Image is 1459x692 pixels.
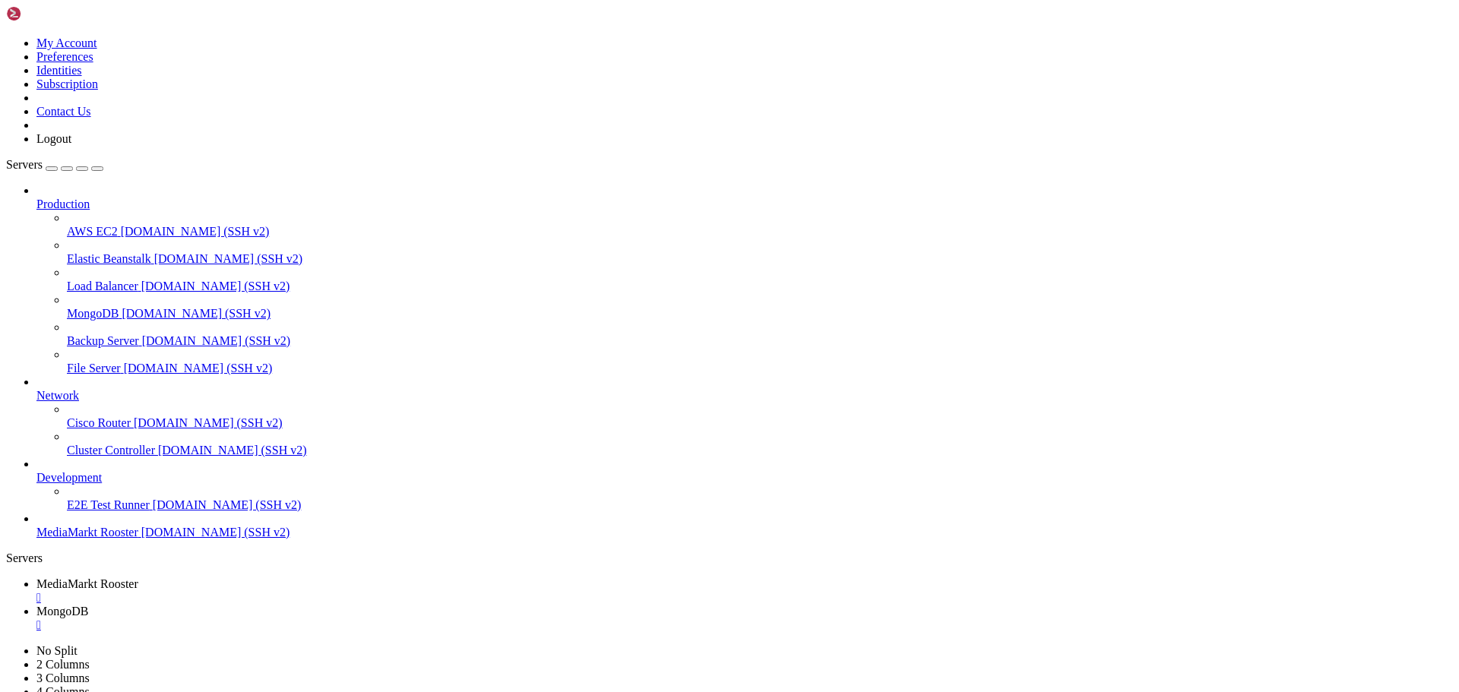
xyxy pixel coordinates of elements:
div: (11, 41) [77,536,83,548]
x-row: GRANT SELECT, INSERT, UPDATE, DELETE ON ALL TABLES IN SCHEMA public TO roosteruser; [6,393,1261,406]
x-row: GRANT ALL PRIVILEGES ON ALL SEQUENCES IN SCHEMA public TO roosteruser; [6,419,1261,432]
a: Cluster Controller [DOMAIN_NAME] (SSH v2) [67,444,1453,457]
x-row: postgres=# [6,536,1261,548]
span: Elastic Beanstalk [67,252,151,265]
x-row: * Experience the same robust functionality and convenience on your mobile devices, for seamless s... [6,161,1261,174]
span: Seamless Server Management: [12,109,176,122]
span: To get started, please use the left side bar to add your server. [6,226,395,238]
a: MediaMarkt Rooster [36,577,1453,605]
x-row: please don't hesitate to contact us at [EMAIL_ADDRESS][DOMAIN_NAME]. [6,226,1261,239]
li: Production [36,184,1453,375]
x-row: New release '24.04.3 LTS' available. [6,71,1261,84]
a: Logout [36,132,71,145]
span: https://shellngn.com [128,200,237,212]
a:  [36,591,1453,605]
span: [DOMAIN_NAME] (SSH v2) [141,526,290,539]
a: E2E Test Runner [DOMAIN_NAME] (SSH v2) [67,498,1453,512]
x-row: root@vmi2740746:~# cd /var/www/MediaMarkt-Rooster-Reworked [6,264,1261,277]
span: MediaMarkt Rooster [36,526,138,539]
li: MediaMarkt Rooster [DOMAIN_NAME] (SSH v2) [36,512,1453,539]
span: https://shellngn.com/cloud/ [298,109,383,122]
span: Comprehensive SFTP Client: [12,135,170,147]
li: Load Balancer [DOMAIN_NAME] (SSH v2) [67,266,1453,293]
x-row: GRANT USAGE ON SCHEMA public TO roosteruser; [6,368,1261,381]
a: Backup Server [DOMAIN_NAME] (SSH v2) [67,334,1453,348]
a: Subscription [36,77,98,90]
span: [DOMAIN_NAME] (SSH v2) [153,498,302,511]
span: [DOMAIN_NAME] (SSH v2) [124,362,273,374]
x-row: | |__| (_) | .` | | |/ _ \| _ \ (_) | [6,148,1261,161]
x-row: \____\___/|_|\_| |_/_/ \_|___/\___/ [6,161,1261,174]
a: Elastic Beanstalk [DOMAIN_NAME] (SSH v2) [67,252,1453,266]
a:  [36,618,1453,632]
span: Cisco Router [67,416,131,429]
span: MongoDB [36,605,88,618]
span: [DOMAIN_NAME] (SSH v2) [158,444,307,457]
span: Network [36,389,79,402]
span: Welcome to Shellngn! [6,6,128,18]
li: File Server [DOMAIN_NAME] (SSH v2) [67,348,1453,375]
li: AWS EC2 [DOMAIN_NAME] (SSH v2) [67,211,1453,239]
x-row: Run 'do-release-upgrade' to upgrade to it. [6,84,1261,96]
x-row: Type "help" for help. [6,316,1261,329]
x-row: * Support: [URL][DOMAIN_NAME] [6,58,1261,71]
a: Development [36,471,1453,485]
x-row: GRANT [6,458,1261,471]
li: Elastic Beanstalk [DOMAIN_NAME] (SSH v2) [67,239,1453,266]
x-row: GRANT [6,445,1261,458]
span: Load Balancer [67,280,138,292]
img: Shellngn [6,6,93,21]
x-row: * Work on multiple sessions, automate your SSH commands, and establish connections with just a si... [6,122,1261,135]
a: 2 Columns [36,658,90,671]
a: Preferences [36,50,93,63]
span: E2E Test Runner [67,498,150,511]
span: Remote Desktop Capabilities: [12,148,182,160]
x-row: * Whether you're using or , enjoy the convenience of managing your servers from anywhere. [6,109,1261,122]
span: Backup Server [67,334,139,347]
span: MongoDB [67,307,119,320]
x-row: Last login: [DATE] from [TECHNICAL_ID] [6,251,1261,264]
x-row: postgres=# ALTER DEFAULT PRIVILEGES IN SCHEMA public GRANT SELECT, INSERT, UPDATE, DELETE ON TABL... [6,497,1261,510]
li: E2E Test Runner [DOMAIN_NAME] (SSH v2) [67,485,1453,512]
x-row: It also has a full-featured SFTP client, remote desktop with RDP and VNC, and more. [6,71,1261,84]
span: MediaMarkt Rooster [36,577,138,590]
x-row: psql (14.19 (Ubuntu 14.19-0ubuntu0.22.04.1)) [6,303,1261,316]
span: Cluster Controller [67,444,155,457]
x-row: ALTER DEFAULT PRIVILEGES [6,523,1261,536]
span: [DOMAIN_NAME] (SSH v2) [142,334,291,347]
x-row: postgres=# GRANT CONNECT ON DATABASE roosterdb TO roosteruser; [6,342,1261,355]
a: 3 Columns [36,671,90,684]
a: File Server [DOMAIN_NAME] (SSH v2) [67,362,1453,375]
a: MongoDB [36,605,1453,632]
span: File Server [67,362,121,374]
x-row: * Enjoy easy management of files and folders, swift data transfers, and the ability to edit your ... [6,135,1261,148]
li: Cluster Controller [DOMAIN_NAME] (SSH v2) [67,430,1453,457]
span: [DOMAIN_NAME] (SSH v2) [122,307,271,320]
x-row: This server is hosted by Contabo. If you have any questions or need help, [6,213,1261,226]
li: Backup Server [DOMAIN_NAME] (SSH v2) [67,321,1453,348]
x-row: * Documentation: [URL][DOMAIN_NAME] [6,32,1261,45]
x-row: Welcome to Ubuntu 22.04.5 LTS (GNU/Linux 5.15.0-25-generic x86_64) [6,6,1261,19]
span: Mobile Compatibility: [12,161,140,173]
span: AWS EC2 [67,225,118,238]
span: Advanced SSH Client: [12,122,134,134]
a: Identities [36,64,82,77]
div: Servers [6,551,1453,565]
a: My Account [36,36,97,49]
a: AWS EC2 [DOMAIN_NAME] (SSH v2) [67,225,1453,239]
a: MediaMarkt Rooster [DOMAIN_NAME] (SSH v2) [36,526,1453,539]
a: No Split [36,644,78,657]
span: [DOMAIN_NAME] (SSH v2) [154,252,303,265]
li: MongoDB [DOMAIN_NAME] (SSH v2) [67,293,1453,321]
a: Cisco Router [DOMAIN_NAME] (SSH v2) [67,416,1453,430]
span: This is a demo session. [6,32,146,44]
x-row: Welcome! [6,187,1261,200]
x-row: Shellngn is a web-based SSH client that allows you to connect to your servers from anywhere witho... [6,58,1261,71]
x-row: * Management: [URL][DOMAIN_NAME] [6,45,1261,58]
li: Development [36,457,1453,512]
x-row: * Take full control of your remote servers using our RDP or VNC from your browser. [6,148,1261,161]
div: (0, 18) [6,239,12,251]
span: Production [36,197,90,210]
